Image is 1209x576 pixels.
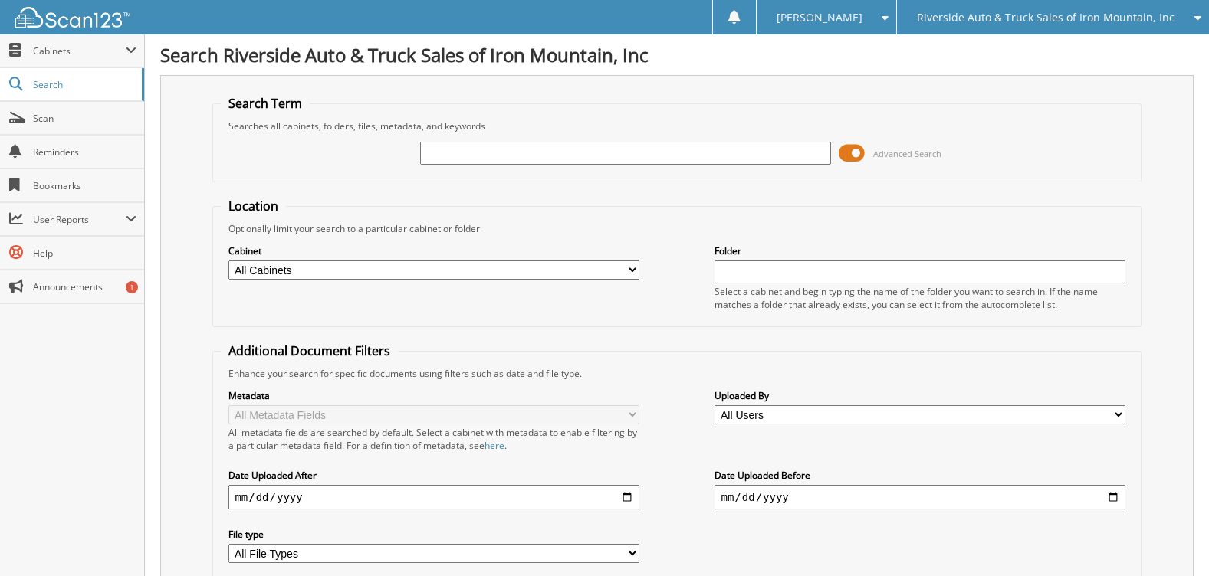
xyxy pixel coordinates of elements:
span: Scan [33,112,136,125]
span: User Reports [33,213,126,226]
span: Cabinets [33,44,126,57]
label: Date Uploaded After [228,469,639,482]
input: start [228,485,639,509]
div: 1 [126,281,138,293]
h1: Search Riverside Auto & Truck Sales of Iron Mountain, Inc [160,42,1194,67]
div: Searches all cabinets, folders, files, metadata, and keywords [221,119,1132,133]
div: Select a cabinet and begin typing the name of the folder you want to search in. If the name match... [715,285,1125,311]
div: All metadata fields are searched by default. Select a cabinet with metadata to enable filtering b... [228,426,639,452]
label: Uploaded By [715,389,1125,402]
legend: Additional Document Filters [221,342,398,359]
span: Search [33,78,134,91]
a: here [485,439,504,452]
span: Riverside Auto & Truck Sales of Iron Mountain, Inc [917,13,1175,22]
span: Reminders [33,146,136,159]
legend: Location [221,198,286,214]
label: File type [228,528,639,541]
span: Bookmarks [33,179,136,192]
input: end [715,485,1125,509]
label: Date Uploaded Before [715,469,1125,482]
img: scan123-logo-white.svg [15,7,130,28]
div: Optionally limit your search to a particular cabinet or folder [221,222,1132,235]
label: Folder [715,244,1125,257]
label: Cabinet [228,244,639,257]
span: Announcements [33,280,136,293]
div: Enhance your search for specific documents using filters such as date and file type. [221,367,1132,380]
span: Help [33,247,136,260]
label: Metadata [228,389,639,402]
span: [PERSON_NAME] [777,13,862,22]
span: Advanced Search [873,148,941,159]
legend: Search Term [221,95,310,112]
